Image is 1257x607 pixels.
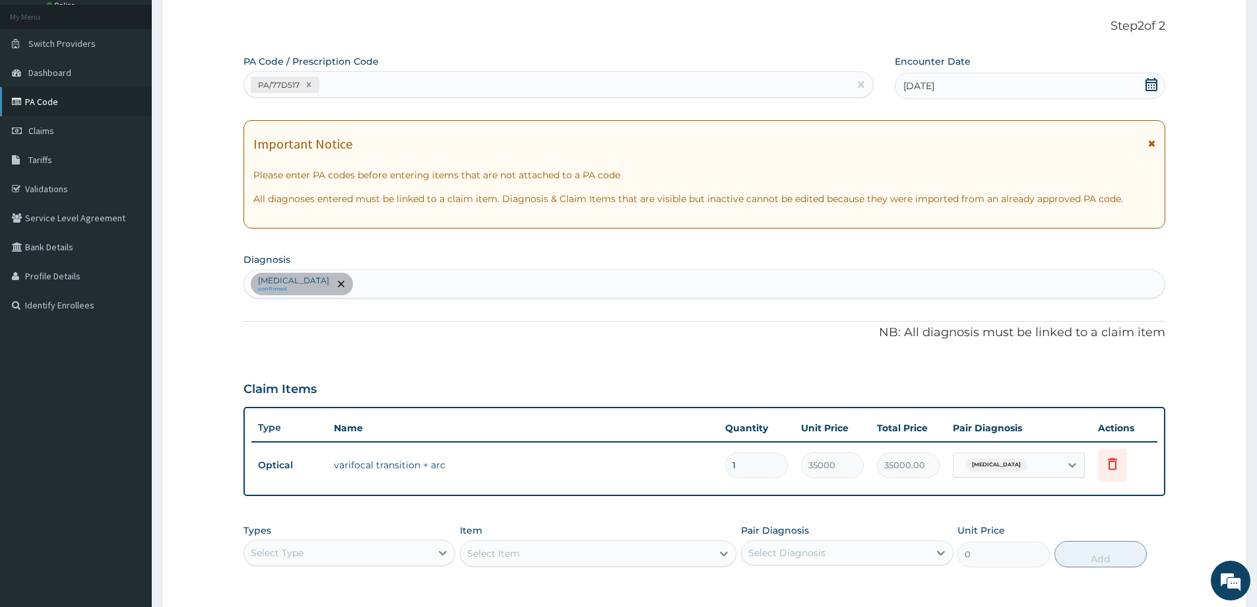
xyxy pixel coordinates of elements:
td: Optical [251,453,327,478]
h1: Important Notice [253,137,352,151]
label: PA Code / Prescription Code [243,55,379,68]
span: Switch Providers [28,38,96,50]
small: confirmed [258,286,329,293]
span: [MEDICAL_DATA] [965,458,1027,472]
button: Add [1054,541,1147,567]
p: Step 2 of 2 [243,19,1165,34]
span: We're online! [77,166,182,300]
p: NB: All diagnosis must be linked to a claim item [243,324,1165,341]
label: Diagnosis [243,253,290,266]
p: Please enter PA codes before entering items that are not attached to a PA code [253,168,1155,182]
th: Quantity [719,415,794,441]
div: Minimize live chat window [216,7,248,38]
th: Actions [1091,415,1157,441]
p: [MEDICAL_DATA] [258,275,329,286]
h3: Claim Items [243,382,317,397]
th: Name [327,415,719,441]
span: Dashboard [28,67,71,79]
textarea: Type your message and hit 'Enter' [7,361,251,407]
img: d_794563401_company_1708531726252_794563401 [24,66,53,99]
label: Item [460,524,482,537]
p: All diagnoses entered must be linked to a claim item. Diagnosis & Claim Items that are visible bu... [253,192,1155,205]
th: Unit Price [794,415,870,441]
th: Total Price [870,415,946,441]
label: Pair Diagnosis [741,524,809,537]
div: Chat with us now [69,74,222,91]
span: Tariffs [28,154,52,166]
label: Encounter Date [895,55,971,68]
th: Type [251,415,327,440]
label: Unit Price [957,524,1005,537]
div: Select Type [251,546,304,559]
span: [DATE] [903,79,934,92]
td: varifocal transition + arc [327,452,719,478]
div: PA/77D517 [254,77,302,92]
a: Online [46,1,78,10]
span: Claims [28,125,54,137]
th: Pair Diagnosis [946,415,1091,441]
div: Select Diagnosis [748,546,825,559]
label: Types [243,525,271,536]
span: remove selection option [335,278,347,290]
